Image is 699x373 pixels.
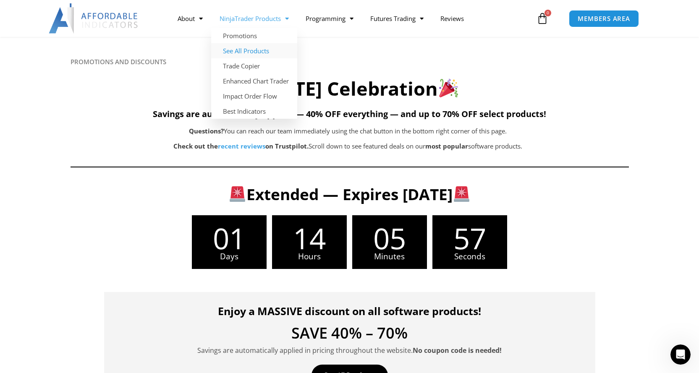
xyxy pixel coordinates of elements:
[211,73,297,89] a: Enhanced Chart Trader
[117,326,583,341] h4: SAVE 40% – 70%
[189,127,224,135] b: Questions?
[569,10,639,27] a: MEMBERS AREA
[524,6,561,31] a: 0
[49,3,139,34] img: LogoAI | Affordable Indicators – NinjaTrader
[71,76,629,101] h2: [DATE] Celebration
[117,305,583,317] h4: Enjoy a MASSIVE discount on all software products!
[545,10,551,16] span: 0
[439,78,458,97] img: 🎉
[454,186,469,202] img: 🚨
[578,16,630,22] span: MEMBERS AREA
[425,142,468,150] b: most popular
[71,58,629,66] h6: PROMOTIONS AND DISCOUNTS
[169,9,211,28] a: About
[297,9,362,28] a: Programming
[352,253,427,261] span: Minutes
[115,184,585,204] h3: Extended — Expires [DATE]
[173,142,309,150] strong: Check out the on Trustpilot.
[211,28,297,43] a: Promotions
[113,125,584,137] p: You can reach our team immediately using the chat button in the bottom right corner of this page.
[113,141,584,152] p: Scroll down to see featured deals on our software products.
[362,9,432,28] a: Futures Trading
[432,253,507,261] span: Seconds
[670,344,691,365] iframe: Intercom live chat
[218,142,265,150] a: recent reviews
[230,186,245,202] img: 🚨
[192,224,267,253] span: 01
[432,224,507,253] span: 57
[211,104,297,119] a: Best Indicators
[169,9,534,28] nav: Menu
[352,224,427,253] span: 05
[211,28,297,119] ul: NinjaTrader Products
[272,253,347,261] span: Hours
[413,346,502,355] strong: No coupon code is needed!
[432,9,472,28] a: Reviews
[272,224,347,253] span: 14
[211,43,297,58] a: See All Products
[71,109,629,119] h5: Savings are automatically applied — 40% OFF everything — and up to 70% OFF select products!
[211,9,297,28] a: NinjaTrader Products
[211,89,297,104] a: Impact Order Flow
[192,253,267,261] span: Days
[117,345,583,356] p: Savings are automatically applied in pricing throughout the website.
[211,58,297,73] a: Trade Copier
